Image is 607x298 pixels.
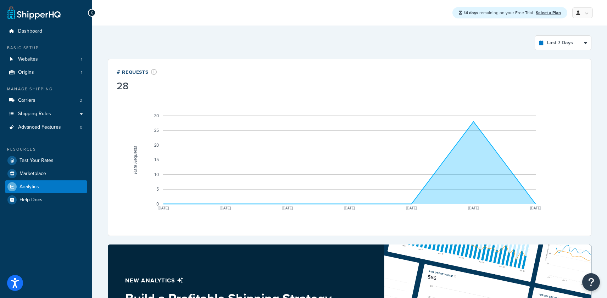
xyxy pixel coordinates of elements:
span: 1 [81,69,82,75]
text: 10 [154,172,159,177]
p: New analytics [125,276,333,286]
a: Analytics [5,180,87,193]
text: [DATE] [468,206,479,210]
li: Advanced Features [5,121,87,134]
span: 0 [80,124,82,130]
a: Test Your Rates [5,154,87,167]
div: # Requests [117,68,157,76]
text: Rate Requests [133,146,138,174]
li: Carriers [5,94,87,107]
strong: 14 days [464,10,478,16]
span: Dashboard [18,28,42,34]
span: Marketplace [20,171,46,177]
span: Websites [18,56,38,62]
li: Origins [5,66,87,79]
text: [DATE] [282,206,293,210]
span: Test Your Rates [20,158,54,164]
span: Help Docs [20,197,43,203]
span: Analytics [20,184,39,190]
div: Basic Setup [5,45,87,51]
text: 15 [154,157,159,162]
text: [DATE] [158,206,169,210]
div: Manage Shipping [5,86,87,92]
a: Websites1 [5,53,87,66]
span: Shipping Rules [18,111,51,117]
text: 30 [154,113,159,118]
text: 20 [154,143,159,148]
span: Advanced Features [18,124,61,130]
a: Advanced Features0 [5,121,87,134]
text: [DATE] [530,206,541,210]
span: remaining on your Free Trial [464,10,534,16]
span: 1 [81,56,82,62]
text: [DATE] [220,206,231,210]
text: [DATE] [406,206,417,210]
a: Marketplace [5,167,87,180]
button: Open Resource Center [582,273,600,291]
a: Origins1 [5,66,87,79]
div: Resources [5,146,87,152]
span: Carriers [18,97,35,103]
li: Websites [5,53,87,66]
a: Help Docs [5,193,87,206]
svg: A chart. [117,92,583,227]
a: Dashboard [5,25,87,38]
text: 0 [156,202,159,207]
div: 28 [117,81,157,91]
text: 25 [154,128,159,133]
a: Shipping Rules [5,107,87,120]
span: Origins [18,69,34,75]
a: Select a Plan [536,10,561,16]
span: 3 [80,97,82,103]
a: Carriers3 [5,94,87,107]
text: [DATE] [344,206,355,210]
text: 5 [156,187,159,192]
